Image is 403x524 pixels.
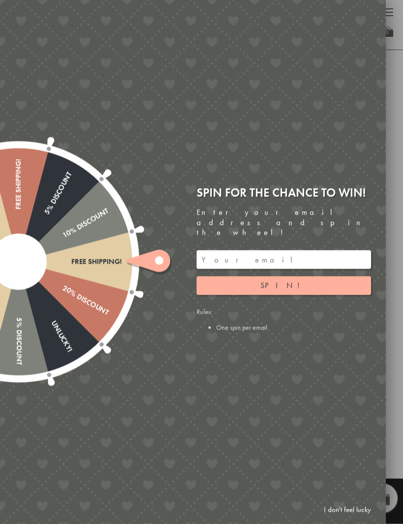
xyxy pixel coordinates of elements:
div: 10% Discount [16,207,110,266]
div: Free shipping! [19,258,122,266]
div: 20% Discount [16,258,110,317]
div: Enter your email address and spin the wheel! [197,208,371,238]
div: Rules: [197,307,371,332]
div: Spin for the chance to win! [197,185,371,200]
button: Spin! [197,276,371,295]
li: One spin per email [216,323,371,332]
input: Your email [197,250,371,269]
div: Unlucky! [15,260,74,353]
span: Spin! [260,280,307,291]
div: Free shipping! [14,159,23,262]
div: 5% Discount [14,262,23,365]
div: 5% Discount [15,170,74,264]
a: I don't feel lucky [319,501,376,519]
